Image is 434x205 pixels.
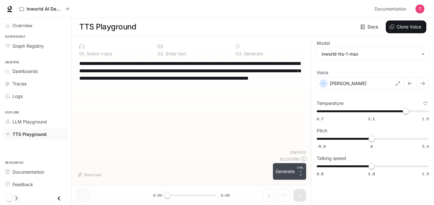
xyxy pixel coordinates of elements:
[12,80,27,87] span: Traces
[12,43,44,49] span: Graph Registry
[317,48,429,60] div: inworld-tts-1-max
[158,51,165,56] p: 0 2 .
[317,116,323,122] span: 0.7
[386,20,426,33] button: Clone Voice
[79,51,85,56] p: 0 1 .
[317,129,327,133] p: Pitch
[3,66,69,77] a: Dashboards
[3,129,69,140] a: TTS Playground
[12,118,47,125] span: LLM Playground
[317,41,330,45] p: Model
[422,116,429,122] span: 1.5
[27,6,62,12] p: Inworld AI Demos
[12,131,47,138] span: TTS Playground
[12,68,38,75] span: Dashboards
[3,166,69,177] a: Documentation
[236,51,243,56] p: 0 3 .
[3,78,69,89] a: Traces
[415,4,424,13] img: User avatar
[165,51,186,56] p: Enter text
[77,170,104,180] button: Shortcuts
[317,101,344,106] p: Temperature
[79,20,136,33] h1: TTS Playground
[3,116,69,127] a: LLM Playground
[3,20,69,31] a: Overview
[85,51,112,56] p: Select voice
[3,179,69,190] a: Feedback
[52,192,66,205] button: Close drawer
[12,169,44,175] span: Documentation
[422,171,429,177] span: 1.5
[12,22,32,29] span: Overview
[375,5,406,13] span: Documentation
[12,181,33,188] span: Feedback
[322,51,418,57] div: inworld-tts-1-max
[3,40,69,51] a: Graph Registry
[297,166,304,173] p: CTRL +
[330,80,367,87] p: [PERSON_NAME]
[273,163,306,180] button: GenerateCTRL +⏎
[317,156,346,161] p: Talking speed
[370,144,373,149] span: 0
[372,3,411,15] a: Documentation
[422,144,429,149] span: 5.0
[297,166,304,177] p: ⏎
[317,144,326,149] span: -5.0
[317,70,328,75] p: Voice
[359,20,381,33] a: Docs
[3,91,69,102] a: Logs
[6,194,12,201] span: Dark mode toggle
[12,93,23,99] span: Logs
[368,116,375,122] span: 1.1
[414,3,426,15] button: User avatar
[317,171,323,177] span: 0.5
[422,100,429,107] button: Reset to default
[243,51,263,56] p: Generate
[368,171,375,177] span: 1.0
[17,3,72,15] button: All workspaces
